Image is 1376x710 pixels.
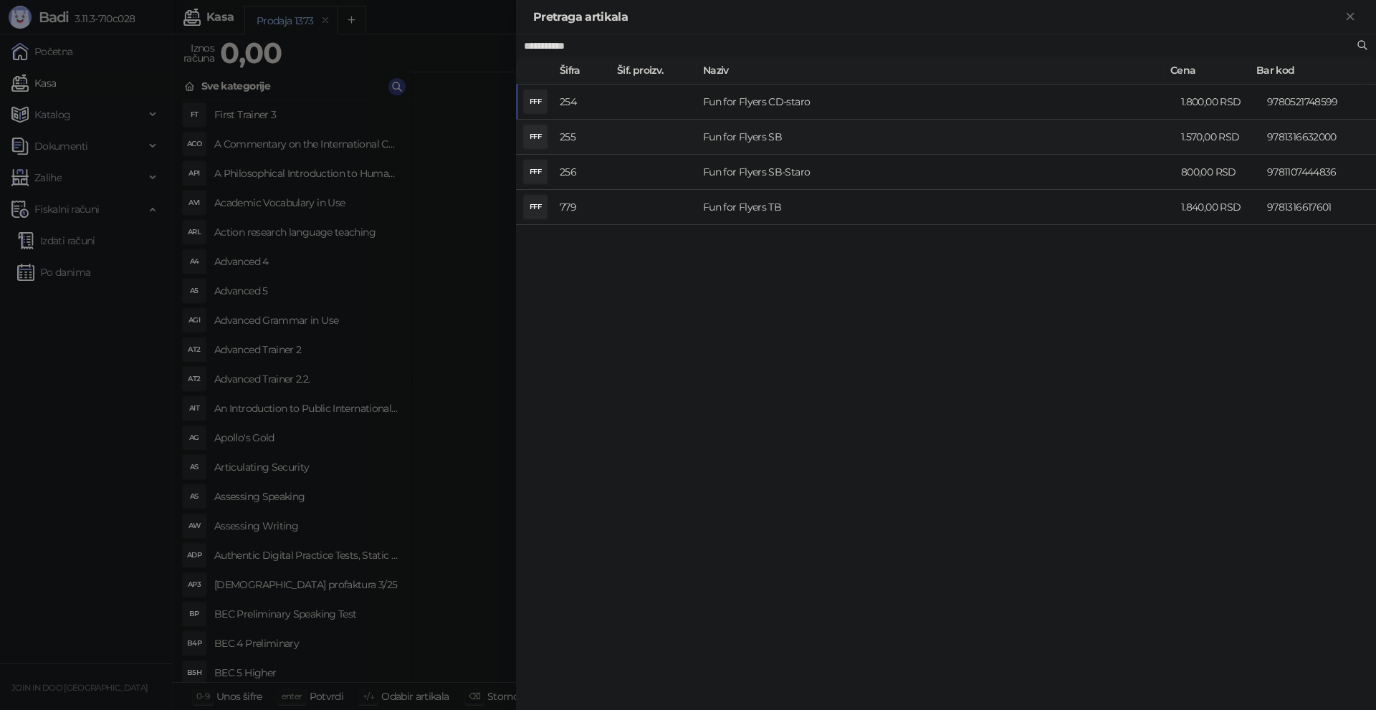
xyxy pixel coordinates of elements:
[697,85,1175,120] td: Fun for Flyers CD-staro
[554,120,611,155] td: 255
[697,190,1175,225] td: Fun for Flyers TB
[1251,57,1365,85] th: Bar kod
[1175,85,1261,120] td: 1.800,00 RSD
[1261,85,1376,120] td: 9780521748599
[697,155,1175,190] td: Fun for Flyers SB-Staro
[1175,120,1261,155] td: 1.570,00 RSD
[1165,57,1251,85] th: Cena
[611,57,697,85] th: Šif. proizv.
[524,160,547,183] div: FFF
[533,9,1342,26] div: Pretraga artikala
[524,90,547,113] div: FFF
[1261,120,1376,155] td: 9781316632000
[554,155,611,190] td: 256
[1342,9,1359,26] button: Zatvori
[554,57,611,85] th: Šifra
[697,120,1175,155] td: Fun for Flyers SB
[554,85,611,120] td: 254
[697,57,1165,85] th: Naziv
[524,196,547,219] div: FFF
[1175,190,1261,225] td: 1.840,00 RSD
[1261,190,1376,225] td: 9781316617601
[554,190,611,225] td: 779
[524,125,547,148] div: FFF
[1175,155,1261,190] td: 800,00 RSD
[1261,155,1376,190] td: 9781107444836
